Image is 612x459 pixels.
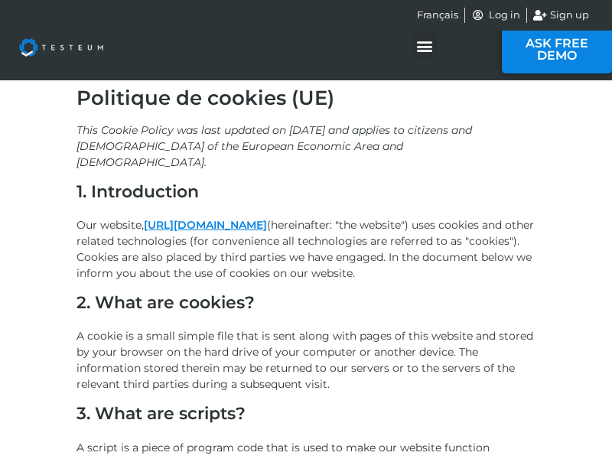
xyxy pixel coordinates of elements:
p: Our website, (hereinafter: "the website") uses cookies and other related technologies (for conven... [76,217,535,282]
h2: 3. What are scripts? [76,404,535,431]
a: [URL][DOMAIN_NAME] [144,218,267,232]
span: Sign up [546,8,589,23]
p: A cookie is a small simple file that is sent along with pages of this website and stored by your ... [76,328,535,392]
img: Testeum Logo - Application crowdtesting platform [8,27,115,68]
h2: 1. Introduction [76,182,535,210]
a: Français [417,8,458,23]
div: Menu Toggle [412,33,438,58]
a: ASK FREE DEMO [502,26,612,73]
i: This Cookie Policy was last updated on [DATE] and applies to citizens and [DEMOGRAPHIC_DATA] of t... [76,123,472,169]
a: Log in [471,8,520,23]
span: ASK FREE DEMO [525,37,589,62]
a: Sign up [533,8,590,23]
h1: Politique de cookies (UE) [76,86,535,110]
span: Log in [485,8,520,23]
h2: 2. What are cookies? [76,293,535,321]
